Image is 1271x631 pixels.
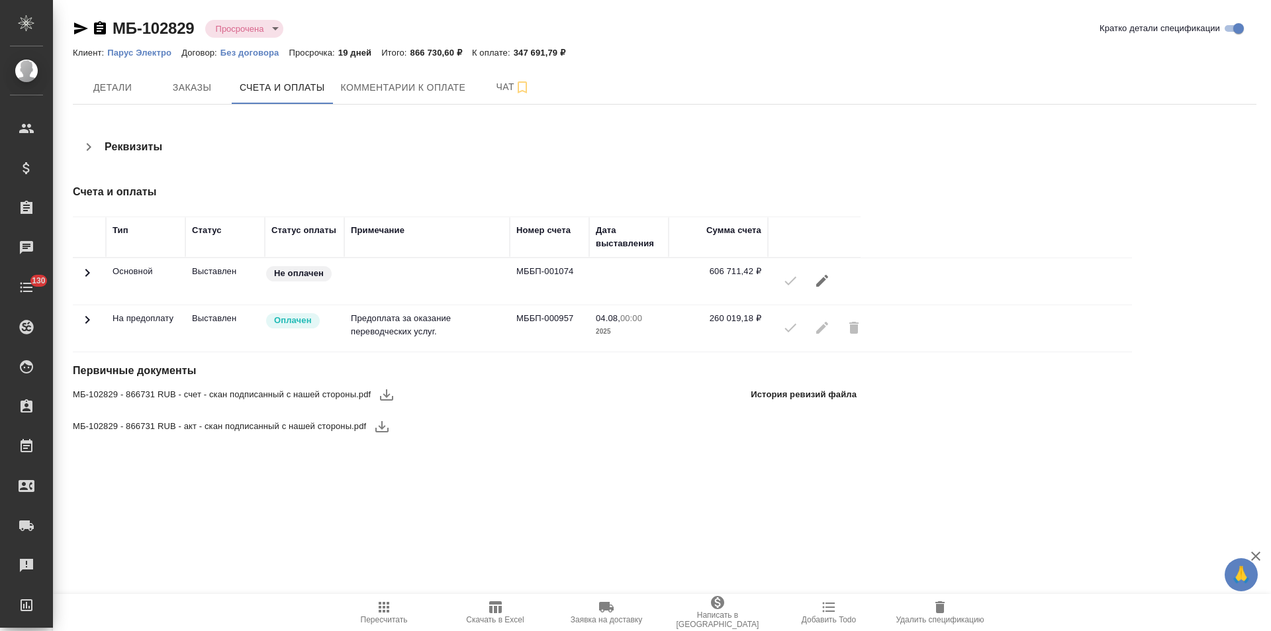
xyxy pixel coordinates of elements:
p: Без договора [220,48,289,58]
p: К оплате: [472,48,514,58]
span: 130 [24,274,54,287]
td: На предоплату [106,305,185,352]
p: 19 дней [338,48,381,58]
svg: Подписаться [514,79,530,95]
span: Чат [481,79,545,95]
button: Редактировать [806,265,838,297]
button: 🙏 [1225,558,1258,591]
span: Детали [81,79,144,96]
p: Предоплата за оказание переводческих услуг. [351,312,503,338]
button: Скопировать ссылку для ЯМессенджера [73,21,89,36]
p: Все изменения в спецификации заблокированы [192,312,258,325]
td: Основной [106,258,185,305]
div: Номер счета [516,224,571,237]
button: Просрочена [212,23,268,34]
h4: Первичные документы [73,363,862,379]
td: МББП-000957 [510,305,589,352]
p: Парус Электро [107,48,181,58]
a: Без договора [220,46,289,58]
p: 347 691,79 ₽ [514,48,575,58]
p: Договор: [181,48,220,58]
p: 00:00 [620,313,642,323]
a: 130 [3,271,50,304]
div: Примечание [351,224,404,237]
span: Комментарии к оплате [341,79,466,96]
div: Дата выставления [596,224,662,250]
p: 866 730,60 ₽ [410,48,472,58]
a: МБ-102829 [113,19,195,37]
p: Итого: [381,48,410,58]
p: Не оплачен [274,267,324,280]
td: 260 019,18 ₽ [669,305,768,352]
p: История ревизий файла [751,388,857,401]
div: Просрочена [205,20,284,38]
h4: Реквизиты [105,139,162,155]
p: 04.08, [596,313,620,323]
div: Статус оплаты [271,224,336,237]
td: 606 711,42 ₽ [669,258,768,305]
p: Просрочка: [289,48,338,58]
span: Toggle Row Expanded [79,273,95,283]
span: Кратко детали спецификации [1100,22,1220,35]
span: 🙏 [1230,561,1252,589]
p: 2025 [596,325,662,338]
span: Счета и оплаты [240,79,325,96]
p: Оплачен [274,314,312,327]
span: МБ-102829 - 866731 RUB - акт - скан подписанный с нашей стороны.pdf [73,420,366,433]
td: МББП-001074 [510,258,589,305]
div: Тип [113,224,128,237]
p: Клиент: [73,48,107,58]
span: Toggle Row Expanded [79,320,95,330]
span: МБ-102829 - 866731 RUB - счет - скан подписанный с нашей стороны.pdf [73,388,371,401]
div: Статус [192,224,222,237]
a: Парус Электро [107,46,181,58]
div: Сумма счета [706,224,761,237]
p: Все изменения в спецификации заблокированы [192,265,258,278]
span: Заказы [160,79,224,96]
h4: Счета и оплаты [73,184,862,200]
button: Скопировать ссылку [92,21,108,36]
